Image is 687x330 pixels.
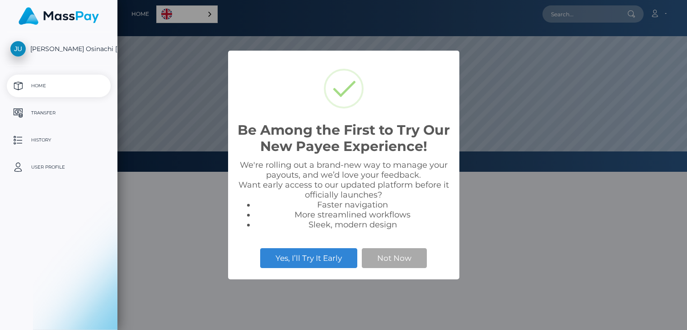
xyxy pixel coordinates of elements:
span: [PERSON_NAME] Osinachi [PERSON_NAME] [7,45,111,53]
li: Sleek, modern design [255,220,450,230]
li: More streamlined workflows [255,210,450,220]
img: MassPay [19,7,99,25]
h2: Be Among the First to Try Our New Payee Experience! [237,122,450,155]
p: Transfer [10,106,107,120]
p: User Profile [10,160,107,174]
button: Yes, I’ll Try It Early [260,248,357,268]
button: Not Now [362,248,427,268]
div: We're rolling out a brand-new way to manage your payouts, and we’d love your feedback. Want early... [237,160,450,230]
li: Faster navigation [255,200,450,210]
p: History [10,133,107,147]
p: Home [10,79,107,93]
